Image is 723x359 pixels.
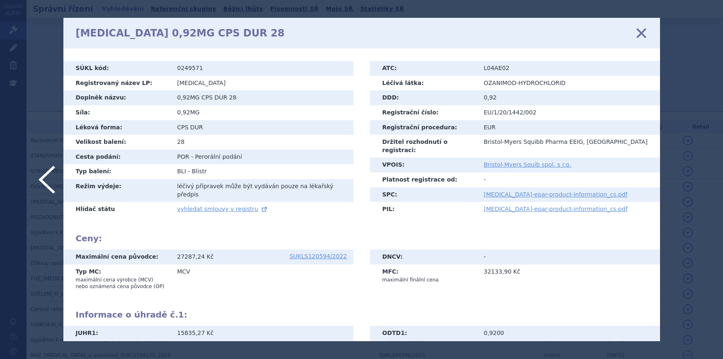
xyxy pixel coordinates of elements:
[63,179,171,202] th: Režim výdeje:
[478,61,660,76] td: L04AE02
[177,253,214,260] span: 27287,24 Kč
[484,206,628,212] a: [MEDICAL_DATA]-epar-product-information_cs.pdf
[63,264,171,294] th: Typ MC:
[370,76,478,91] th: Léčivá látka:
[478,135,660,158] td: Bristol-Myers Squibb Pharma EEIG, [GEOGRAPHIC_DATA]
[478,90,660,105] td: 0,92
[478,264,660,287] td: 32133,90 Kč
[177,206,268,212] a: vyhledat smlouvy v registru
[401,330,405,336] span: 1
[290,253,347,259] a: SUKLS120594/2022
[171,264,353,294] td: MCV
[63,105,171,120] th: Síla:
[370,202,478,217] th: PIL:
[191,153,193,160] span: -
[370,187,478,202] th: SPC:
[63,90,171,105] th: Doplněk názvu:
[478,341,660,356] td: 28,0000
[171,76,353,91] td: [MEDICAL_DATA]
[63,326,171,341] th: JUHR :
[177,153,189,160] span: POR
[635,27,648,39] a: zavřít
[63,150,171,165] th: Cesta podání:
[63,120,171,135] th: Léková forma:
[370,120,478,135] th: Registrační procedura:
[171,120,353,135] td: CPS DUR
[370,158,478,172] th: VPOIS:
[478,326,660,341] td: 0,9200
[76,233,648,243] h2: Ceny:
[63,341,171,356] th: UHR :
[63,135,171,150] th: Velikost balení:
[63,202,171,217] th: Hlídač státu
[478,120,660,135] td: EUR
[171,105,353,120] td: 0,92MG
[192,168,207,175] span: Blistr
[92,330,96,336] span: 1
[382,277,472,283] p: maximální finální cena
[171,179,353,202] td: léčivý přípravek může být vydáván pouze na lékařský předpis
[370,264,478,287] th: MFC:
[478,76,660,91] td: OZANIMOD-HYDROCHLORID
[370,326,478,341] th: ODTD :
[195,153,242,160] span: Perorální podání
[63,76,171,91] th: Registrovaný název LP:
[370,172,478,187] th: Platnost registrace od:
[76,27,285,39] h1: [MEDICAL_DATA] 0,92MG CPS DUR 28
[178,310,184,320] span: 1
[370,341,478,356] th: ODTDBAL :
[171,61,353,76] td: 0249571
[478,172,660,187] td: -
[76,310,648,320] h2: Informace o úhradě č. :
[188,168,190,175] span: -
[478,250,660,264] td: -
[177,168,186,175] span: BLI
[370,105,478,120] th: Registrační číslo:
[370,61,478,76] th: ATC:
[171,90,353,105] td: 0,92MG CPS DUR 28
[370,90,478,105] th: DDD:
[171,326,353,341] td: 15835,27 Kč
[63,164,171,179] th: Typ balení:
[177,206,259,212] span: vyhledat smlouvy v registru
[484,161,571,168] a: Bristol-Myers Squib spol. s r.o.
[484,191,628,198] a: [MEDICAL_DATA]-epar-product-information_cs.pdf
[76,277,165,290] p: maximální cena výrobce (MCV) nebo oznámená cena původce (OP)
[63,61,171,76] th: SÚKL kód:
[171,135,353,150] td: 28
[63,250,171,264] th: Maximální cena původce:
[370,250,478,264] th: DNCV:
[370,135,478,158] th: Držitel rozhodnutí o registraci:
[478,105,660,120] td: EU/1/20/1442/002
